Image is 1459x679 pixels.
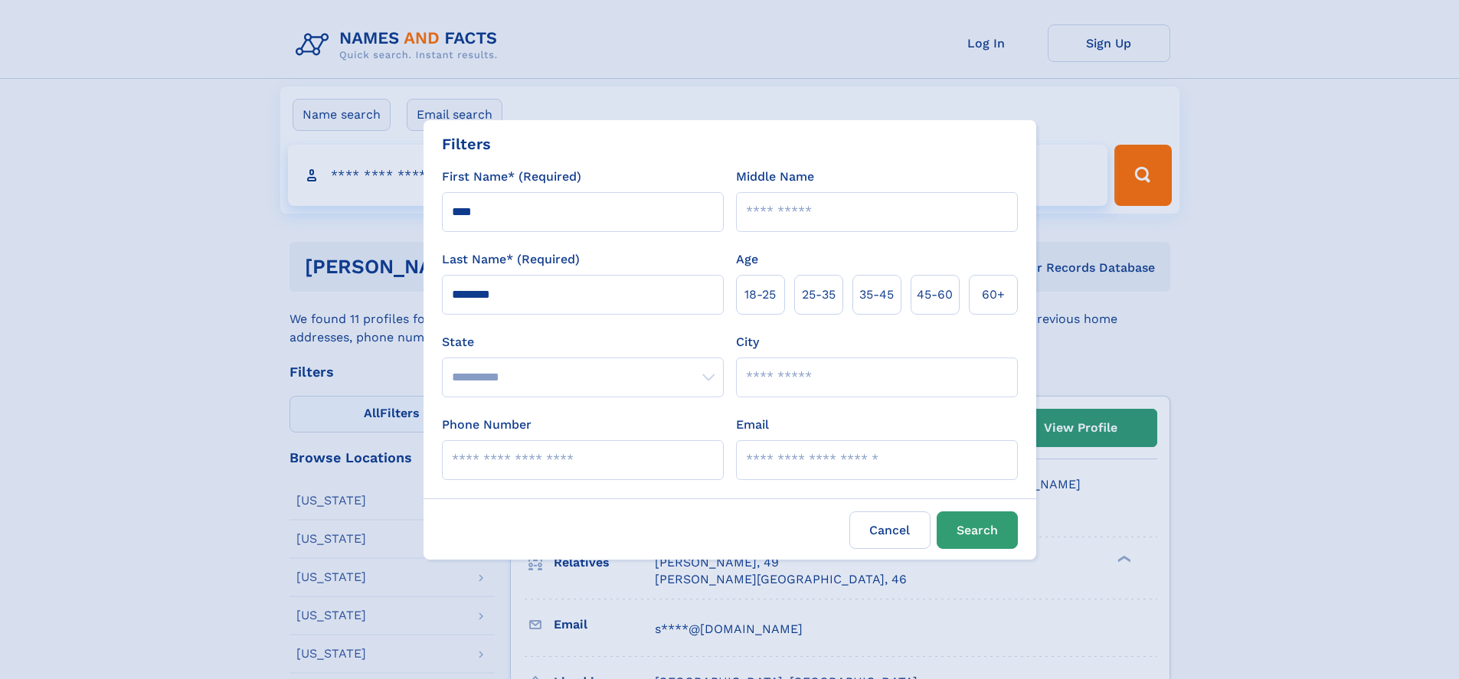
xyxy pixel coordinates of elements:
[736,333,759,351] label: City
[736,416,769,434] label: Email
[736,168,814,186] label: Middle Name
[442,168,581,186] label: First Name* (Required)
[442,132,491,155] div: Filters
[736,250,758,269] label: Age
[744,286,776,304] span: 18‑25
[859,286,894,304] span: 35‑45
[442,416,532,434] label: Phone Number
[802,286,836,304] span: 25‑35
[917,286,953,304] span: 45‑60
[937,511,1018,549] button: Search
[442,250,580,269] label: Last Name* (Required)
[849,511,931,549] label: Cancel
[442,333,724,351] label: State
[982,286,1005,304] span: 60+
